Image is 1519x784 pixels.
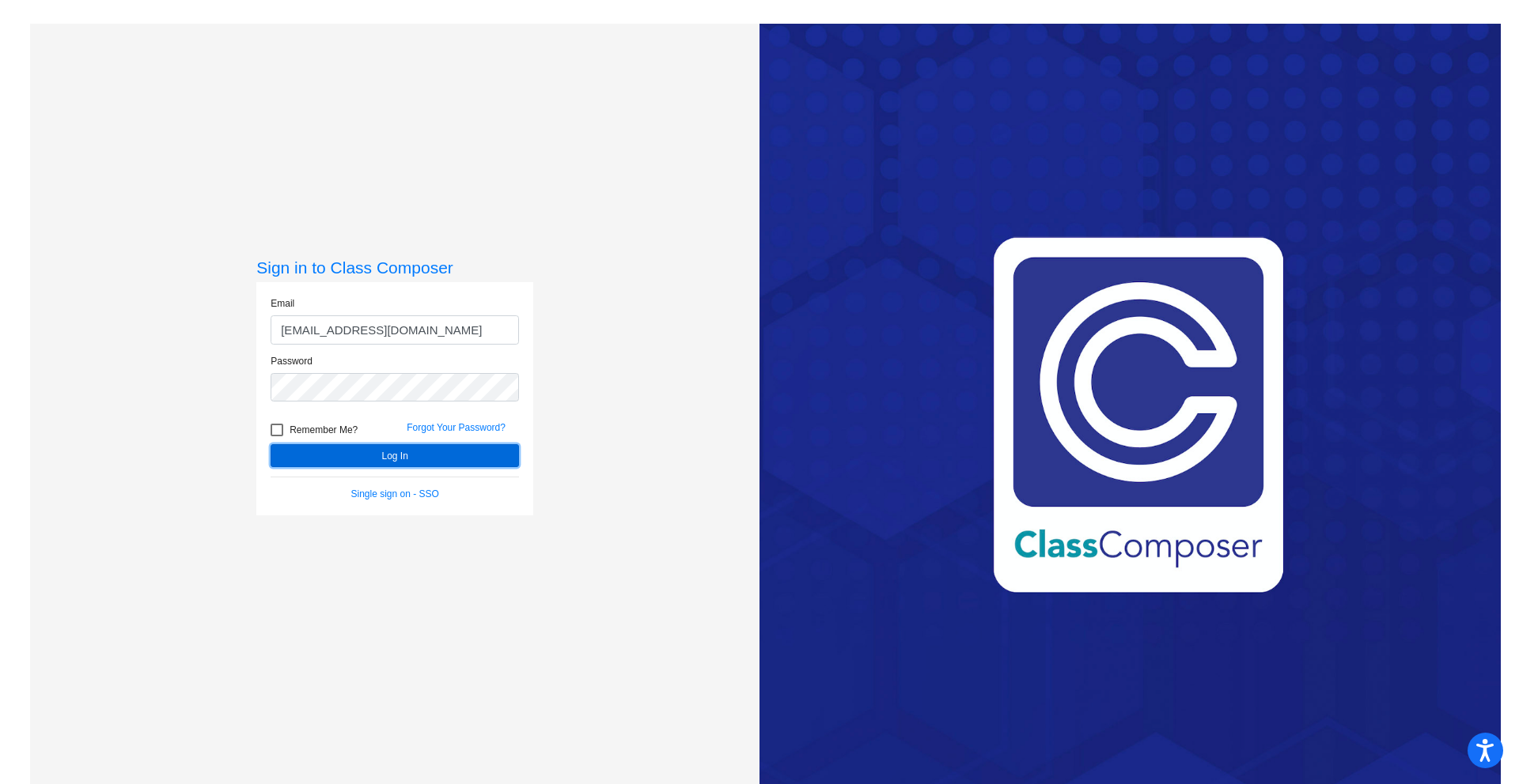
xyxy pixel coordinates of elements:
button: Log In [271,444,519,467]
a: Forgot Your Password? [407,422,506,433]
label: Password [271,354,313,368]
h3: Sign in to Class Composer [256,258,533,277]
label: Email [271,296,294,311]
a: Single sign on - SSO [351,488,439,499]
span: Remember Me? [290,420,358,439]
